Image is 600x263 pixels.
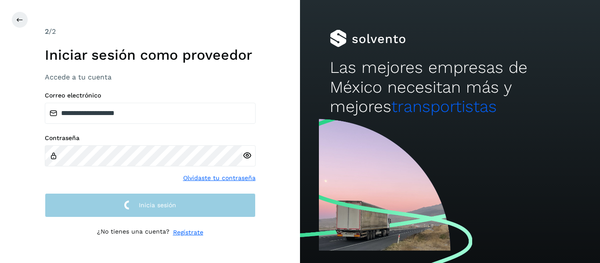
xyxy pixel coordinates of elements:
[45,193,256,217] button: Inicia sesión
[173,228,203,237] a: Regístrate
[45,92,256,99] label: Correo electrónico
[45,47,256,63] h1: Iniciar sesión como proveedor
[330,58,570,116] h2: Las mejores empresas de México necesitan más y mejores
[45,73,256,81] h3: Accede a tu cuenta
[139,202,176,208] span: Inicia sesión
[45,134,256,142] label: Contraseña
[183,173,256,183] a: Olvidaste tu contraseña
[45,27,49,36] span: 2
[45,26,256,37] div: /2
[391,97,497,116] span: transportistas
[97,228,170,237] p: ¿No tienes una cuenta?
